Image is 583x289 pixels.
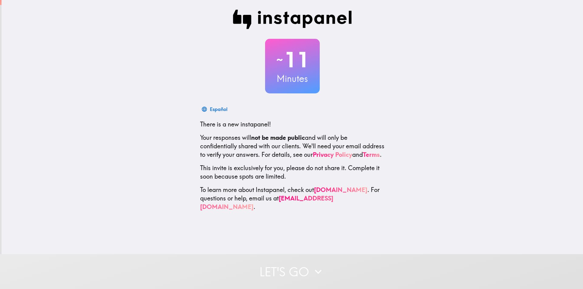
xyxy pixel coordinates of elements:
p: To learn more about Instapanel, check out . For questions or help, email us at . [200,186,385,211]
h3: Minutes [265,72,320,85]
b: not be made public [251,134,305,141]
span: ~ [275,51,284,69]
div: Español [210,105,227,113]
a: Privacy Policy [313,151,352,158]
span: There is a new instapanel! [200,120,271,128]
h2: 11 [265,47,320,72]
a: [DOMAIN_NAME] [314,186,367,193]
p: This invite is exclusively for you, please do not share it. Complete it soon because spots are li... [200,164,385,181]
a: [EMAIL_ADDRESS][DOMAIN_NAME] [200,194,333,210]
a: Terms [363,151,380,158]
button: Español [200,103,230,115]
p: Your responses will and will only be confidentially shared with our clients. We'll need your emai... [200,133,385,159]
img: Instapanel [233,10,352,29]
